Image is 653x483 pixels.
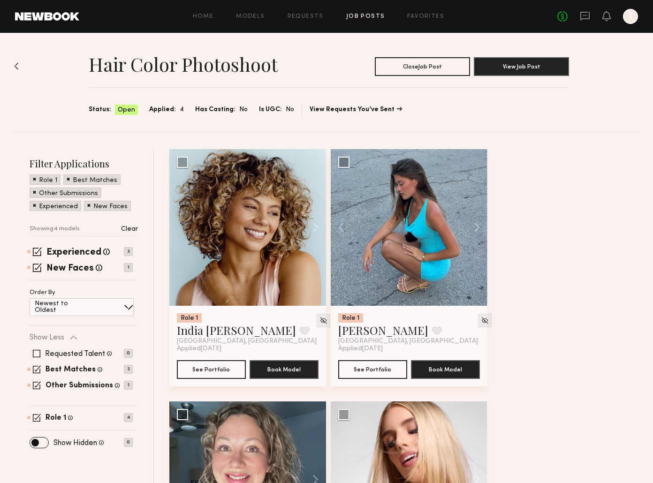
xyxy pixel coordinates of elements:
img: Unhide Model [319,317,327,325]
a: India [PERSON_NAME] [177,323,296,338]
button: View Job Post [474,57,569,76]
a: I [623,9,638,24]
label: Best Matches [46,366,96,374]
button: See Portfolio [338,360,407,379]
p: 1 [124,381,133,390]
h2: Filter Applications [30,157,138,170]
div: Applied [DATE] [338,345,480,353]
span: Has Casting: [195,105,235,115]
img: Unhide Model [481,317,489,325]
p: 3 [124,247,133,256]
label: Show Hidden [53,439,97,447]
span: Applied: [149,105,176,115]
h1: Hair Color Photoshoot [89,53,278,76]
label: Experienced [46,248,101,257]
p: Newest to Oldest [35,301,91,314]
p: Experienced [39,204,78,210]
p: New Faces [93,204,128,210]
button: Book Model [411,360,480,379]
p: Best Matches [73,177,117,184]
a: Book Model [411,365,480,373]
button: See Portfolio [177,360,246,379]
a: [PERSON_NAME] [338,323,428,338]
p: Show Less [30,334,64,341]
p: Clear [121,226,138,233]
a: Favorites [407,14,444,20]
div: Role 1 [177,313,202,323]
label: Requested Talent [45,350,105,358]
a: Requests [288,14,324,20]
p: 1 [124,263,133,272]
a: Book Model [250,365,319,373]
a: Home [193,14,214,20]
a: View Requests You’ve Sent [310,106,402,113]
button: Book Model [250,360,319,379]
p: 3 [124,365,133,374]
a: Models [236,14,265,20]
p: Showing 4 models [30,226,80,232]
p: Order By [30,290,55,296]
span: [GEOGRAPHIC_DATA], [GEOGRAPHIC_DATA] [177,338,317,345]
span: No [286,105,294,115]
a: Job Posts [346,14,385,20]
label: Role 1 [46,415,66,422]
span: Open [118,106,135,115]
p: 0 [124,438,133,447]
span: [GEOGRAPHIC_DATA], [GEOGRAPHIC_DATA] [338,338,478,345]
label: New Faces [46,264,94,273]
span: Is UGC: [259,105,282,115]
span: 4 [180,105,184,115]
p: 0 [124,349,133,358]
p: Role 1 [39,177,57,184]
span: Status: [89,105,111,115]
div: Role 1 [338,313,363,323]
img: Back to previous page [14,62,19,70]
p: Other Submissions [39,190,98,197]
label: Other Submissions [46,382,113,390]
div: Applied [DATE] [177,345,319,353]
button: CloseJob Post [375,57,470,76]
p: 4 [124,413,133,422]
span: No [239,105,248,115]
